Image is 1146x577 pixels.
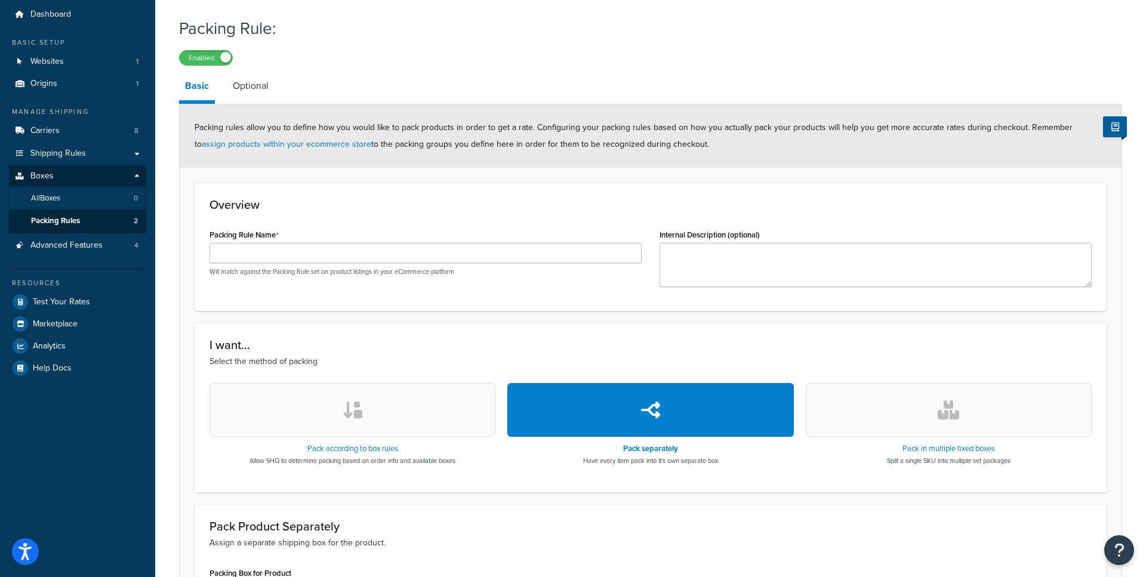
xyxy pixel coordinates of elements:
[136,79,138,89] span: 1
[9,120,146,142] a: Carriers8
[9,120,146,142] li: Carriers
[9,165,146,233] li: Boxes
[210,520,1092,533] h3: Pack Product Separately
[134,193,138,203] span: 0
[9,234,146,257] li: Advanced Features
[9,4,146,26] a: Dashboard
[9,107,146,117] div: Manage Shipping
[136,57,138,67] span: 1
[249,445,455,453] h3: Pack according to box rules
[9,38,146,48] div: Basic Setup
[210,355,1092,368] p: Select the method of packing
[660,230,760,239] label: Internal Description (optional)
[9,278,146,288] div: Resources
[887,445,1011,453] h3: Pack in multiple fixed boxes
[210,198,1092,211] h3: Overview
[9,291,146,313] a: Test Your Rates
[249,456,455,465] p: Allow SHQ to determine packing based on order info and available boxes
[9,51,146,73] li: Websites
[583,445,718,453] h3: Pack separately
[583,456,718,465] p: Have every item pack into it's own separate box
[30,126,60,136] span: Carriers
[9,210,146,232] li: Packing Rules
[210,230,279,240] label: Packing Rule Name
[210,267,642,276] p: Will match against the Packing Rule set on product listings in your eCommerce platform
[30,149,86,159] span: Shipping Rules
[9,335,146,357] a: Analytics
[33,363,72,374] span: Help Docs
[30,79,57,89] span: Origins
[9,165,146,187] a: Boxes
[887,456,1011,465] p: Split a single SKU into multiple set packages
[1103,116,1127,137] button: Show Help Docs
[31,216,80,226] span: Packing Rules
[9,73,146,95] a: Origins1
[9,313,146,335] a: Marketplace
[179,17,1107,40] h1: Packing Rule:
[9,187,146,209] a: AllBoxes0
[134,126,138,136] span: 8
[9,210,146,232] a: Packing Rules2
[227,72,275,100] a: Optional
[9,143,146,165] a: Shipping Rules
[30,171,54,181] span: Boxes
[210,338,1092,351] h3: I want...
[30,57,64,67] span: Websites
[134,240,138,251] span: 4
[9,357,146,379] a: Help Docs
[180,51,232,65] label: Enabled
[179,72,215,104] a: Basic
[33,297,90,307] span: Test Your Rates
[1104,535,1134,565] button: Open Resource Center
[30,240,103,251] span: Advanced Features
[9,234,146,257] a: Advanced Features4
[202,138,371,150] a: assign products within your ecommerce store
[9,73,146,95] li: Origins
[33,341,66,351] span: Analytics
[210,536,1092,550] p: Assign a separate shipping box for the product.
[30,10,71,20] span: Dashboard
[195,121,1073,150] span: Packing rules allow you to define how you would like to pack products in order to get a rate. Con...
[134,216,138,226] span: 2
[33,319,78,329] span: Marketplace
[9,51,146,73] a: Websites1
[31,193,60,203] span: All Boxes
